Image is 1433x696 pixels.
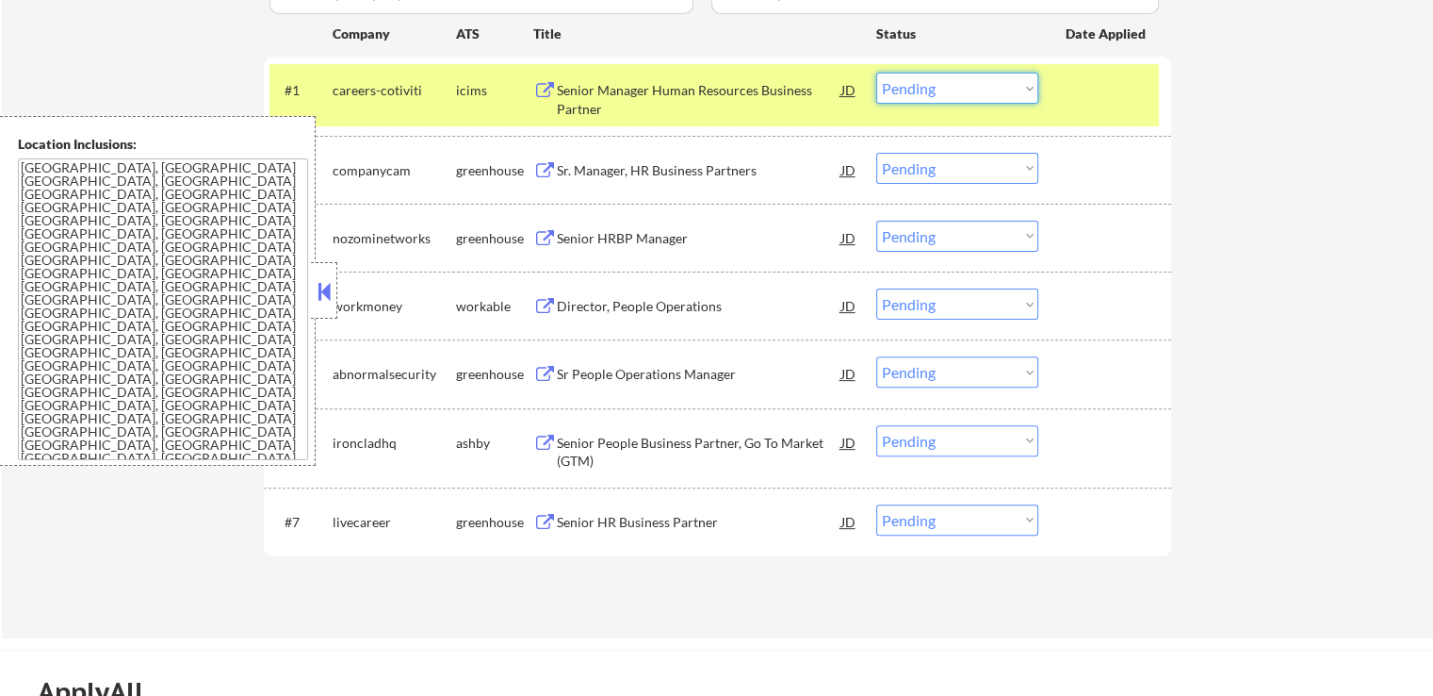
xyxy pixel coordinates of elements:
div: Company [333,25,456,43]
div: icims [456,81,533,100]
div: Director, People Operations [557,297,841,316]
div: Senior Manager Human Resources Business Partner [557,81,841,118]
div: greenhouse [456,513,533,532]
div: greenhouse [456,161,533,180]
div: Senior HR Business Partner [557,513,841,532]
div: Sr People Operations Manager [557,365,841,384]
div: careers-cotiviti [333,81,456,100]
div: Location Inclusions: [18,135,308,154]
div: #7 [285,513,318,532]
div: JD [839,356,858,390]
div: JD [839,425,858,459]
div: JD [839,153,858,187]
div: greenhouse [456,229,533,248]
div: livecareer [333,513,456,532]
div: JD [839,73,858,107]
div: ashby [456,434,533,453]
div: greenhouse [456,365,533,384]
div: JD [839,221,858,255]
div: JD [839,505,858,539]
div: Date Applied [1066,25,1148,43]
div: ATS [456,25,533,43]
div: abnormalsecurity [333,365,456,384]
div: nozominetworks [333,229,456,248]
div: Senior HRBP Manager [557,229,841,248]
div: Senior People Business Partner, Go To Market (GTM) [557,434,841,471]
div: workmoney [333,297,456,316]
div: Title [533,25,858,43]
div: ironcladhq [333,434,456,453]
div: Status [876,16,1038,50]
div: workable [456,297,533,316]
div: Sr. Manager, HR Business Partners [557,161,841,180]
div: #1 [285,81,318,100]
div: companycam [333,161,456,180]
div: JD [839,289,858,323]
